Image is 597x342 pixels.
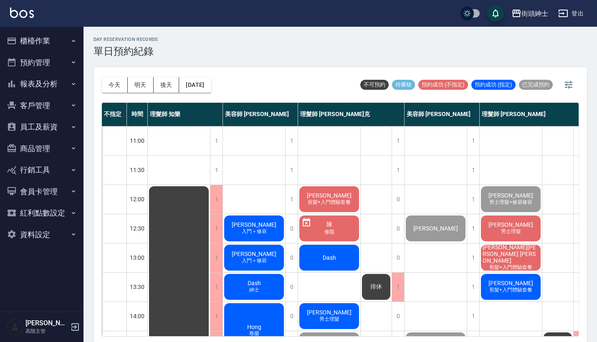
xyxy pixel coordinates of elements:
span: [PERSON_NAME] [305,192,353,199]
button: 明天 [128,77,154,93]
h5: [PERSON_NAME] [25,319,68,327]
img: Logo [10,8,34,18]
span: [PERSON_NAME] [230,221,278,228]
span: [PERSON_NAME][PERSON_NAME] [PERSON_NAME] [481,244,541,264]
span: 預約成功 (指定) [471,81,516,89]
div: 1 [210,127,223,155]
span: 剪髮+入門體驗套餐 [488,264,534,271]
div: 1 [285,127,298,155]
div: 13:00 [127,243,148,272]
div: 1 [467,127,479,155]
span: 修鬍 [323,228,336,236]
div: 13:30 [127,272,148,301]
span: 男士理髮 [318,316,341,323]
span: 男士理髮 [499,228,523,235]
span: 陳 [325,221,334,228]
div: 0 [285,302,298,331]
span: [PERSON_NAME] [230,251,278,257]
div: 1 [210,302,223,331]
button: 今天 [102,77,128,93]
p: 高階主管 [25,327,68,335]
h2: day Reservation records [94,37,158,42]
span: Dash [246,280,263,286]
div: 美容師 [PERSON_NAME] [223,103,298,126]
button: 街頭紳士 [508,5,551,22]
span: Hong [245,324,263,330]
span: 不可預約 [360,81,389,89]
div: 理髮師 [PERSON_NAME] [480,103,586,126]
div: 1 [467,214,479,243]
div: 1 [210,185,223,214]
span: 預約成功 (不指定) [418,81,468,89]
span: 入門＋修容 [240,228,268,235]
span: 男士理髮+修眉修容 [488,199,534,206]
button: 員工及薪資 [3,116,80,138]
div: 1 [210,156,223,185]
div: 1 [467,243,479,272]
div: 12:30 [127,214,148,243]
button: 紅利點數設定 [3,202,80,224]
div: 0 [285,214,298,243]
div: 0 [392,302,404,331]
div: 1 [210,273,223,301]
button: 後天 [154,77,180,93]
button: 櫃檯作業 [3,30,80,52]
button: 登出 [555,6,587,21]
span: [PERSON_NAME] [305,309,353,316]
button: 客戶管理 [3,95,80,117]
div: 1 [467,185,479,214]
span: 已完成預約 [519,81,553,89]
div: 1 [392,127,404,155]
button: 資料設定 [3,224,80,246]
div: 1 [285,156,298,185]
span: 剪髮+入門體驗套餐 [306,199,352,206]
div: 美容師 [PERSON_NAME] [405,103,480,126]
div: 1 [210,243,223,272]
span: Dash [321,254,338,261]
span: 待審核 [392,81,415,89]
button: 行銷工具 [3,159,80,181]
span: 尊榮 [248,330,261,337]
span: [PERSON_NAME] [412,225,460,232]
h3: 單日預約紀錄 [94,46,158,57]
div: 14:00 [127,301,148,331]
div: 0 [285,243,298,272]
div: 0 [285,273,298,301]
button: [DATE] [179,77,211,93]
button: 預約管理 [3,52,80,73]
div: 0 [392,214,404,243]
div: 理髮師 [PERSON_NAME]克 [298,103,405,126]
button: save [487,5,504,22]
div: 0 [392,185,404,214]
span: 入門＋修容 [240,257,268,264]
span: [PERSON_NAME] [487,280,535,286]
img: Person [7,319,23,335]
div: 1 [210,214,223,243]
span: 紳士 [248,286,261,294]
span: [PERSON_NAME] [487,192,535,199]
div: 1 [467,156,479,185]
div: 時間 [127,103,148,126]
span: 剪髮+入門體驗套餐 [488,286,534,294]
div: 街頭紳士 [521,8,548,19]
div: 12:00 [127,185,148,214]
div: 1 [392,273,404,301]
div: 不指定 [102,103,127,126]
button: 會員卡管理 [3,181,80,203]
div: 1 [467,273,479,301]
div: 11:00 [127,126,148,155]
button: 報表及分析 [3,73,80,95]
div: 1 [285,185,298,214]
div: 11:30 [127,155,148,185]
div: 0 [392,243,404,272]
div: 1 [392,156,404,185]
span: [PERSON_NAME] [487,221,535,228]
button: 商品管理 [3,138,80,160]
div: 1 [467,302,479,331]
div: 理髮師 知樂 [148,103,223,126]
span: 排休 [369,283,384,291]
